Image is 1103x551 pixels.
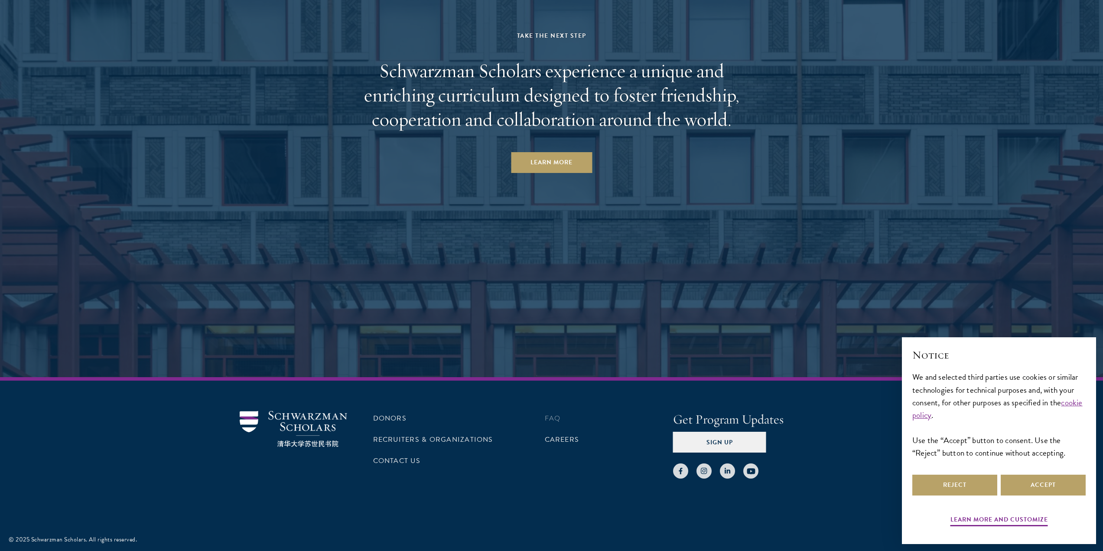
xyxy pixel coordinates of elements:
div: Take the Next Step [350,30,753,41]
a: Learn More [511,152,592,173]
div: © 2025 Schwarzman Scholars. All rights reserved. [9,535,137,544]
div: We and selected third parties use cookies or similar technologies for technical purposes and, wit... [912,371,1086,459]
button: Learn more and customize [950,514,1048,528]
h4: Get Program Updates [673,411,864,428]
a: FAQ [545,413,561,424]
button: Sign Up [673,432,766,453]
h2: Schwarzman Scholars experience a unique and enriching curriculum designed to foster friendship, c... [350,59,753,131]
h2: Notice [912,348,1086,362]
button: Accept [1001,475,1086,496]
a: cookie policy [912,396,1083,421]
a: Donors [373,413,407,424]
img: Schwarzman Scholars [240,411,347,447]
button: Reject [912,475,997,496]
a: Recruiters & Organizations [373,434,493,445]
a: Careers [545,434,579,445]
a: Contact Us [373,456,420,466]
